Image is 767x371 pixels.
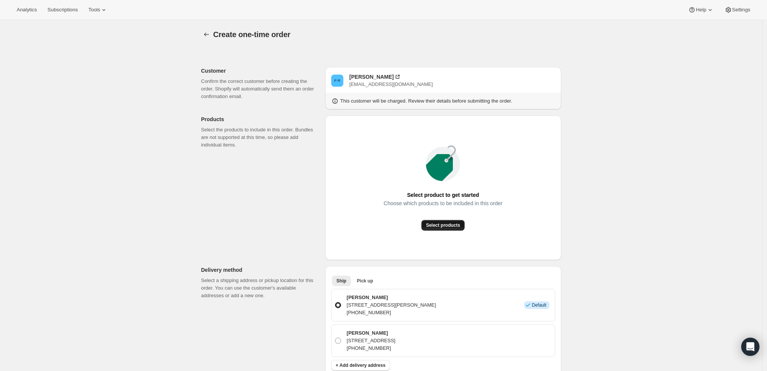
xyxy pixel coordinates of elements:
button: + Add delivery address [331,360,390,371]
span: Pick up [357,278,373,284]
span: Subscriptions [47,7,78,13]
p: Select a shipping address or pickup location for this order. You can use the customer's available... [201,277,319,299]
span: Default [532,302,546,308]
button: Subscriptions [43,5,82,15]
span: Ship [337,278,346,284]
p: [PHONE_NUMBER] [347,309,436,316]
span: Pamela Rooney [331,75,343,87]
p: This customer will be charged. Review their details before submitting the order. [340,97,512,105]
span: [EMAIL_ADDRESS][DOMAIN_NAME] [349,81,433,87]
p: Customer [201,67,319,75]
span: Create one-time order [213,30,291,39]
button: Analytics [12,5,41,15]
span: Help [696,7,706,13]
span: Tools [88,7,100,13]
button: Tools [84,5,112,15]
span: Select products [426,222,460,228]
button: Select products [421,220,465,231]
button: Help [684,5,718,15]
p: [STREET_ADDRESS][PERSON_NAME] [347,301,436,309]
p: [PERSON_NAME] [347,294,436,301]
span: Select product to get started [407,190,479,200]
text: P R [334,78,340,83]
span: + Add delivery address [336,362,385,368]
p: Confirm the correct customer before creating the order. Shopify will automatically send them an o... [201,78,319,100]
p: [STREET_ADDRESS] [347,337,396,344]
p: [PHONE_NUMBER] [347,344,396,352]
p: Products [201,115,319,123]
span: Settings [732,7,750,13]
p: Select the products to include in this order. Bundles are not supported at this time, so please a... [201,126,319,149]
span: Analytics [17,7,37,13]
p: [PERSON_NAME] [347,329,396,337]
button: Settings [720,5,755,15]
div: [PERSON_NAME] [349,73,394,81]
p: Delivery method [201,266,319,274]
div: Open Intercom Messenger [741,338,759,356]
span: Choose which products to be included in this order [383,198,502,209]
